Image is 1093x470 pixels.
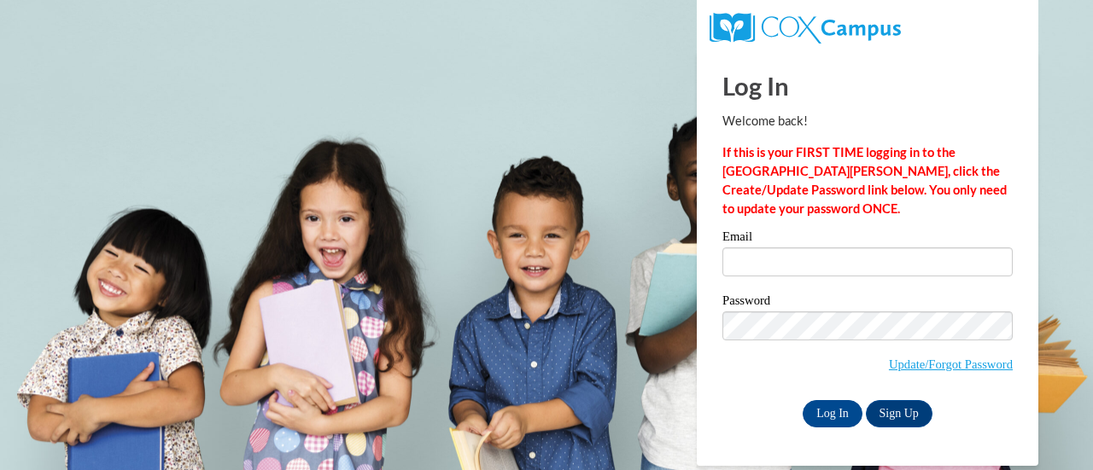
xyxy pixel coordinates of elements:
input: Log In [803,400,862,427]
h1: Log In [722,68,1013,103]
strong: If this is your FIRST TIME logging in to the [GEOGRAPHIC_DATA][PERSON_NAME], click the Create/Upd... [722,145,1007,216]
img: COX Campus [710,13,901,44]
label: Password [722,294,1013,311]
p: Welcome back! [722,112,1013,131]
label: Email [722,230,1013,247]
a: Update/Forgot Password [889,357,1013,371]
a: Sign Up [866,400,932,427]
